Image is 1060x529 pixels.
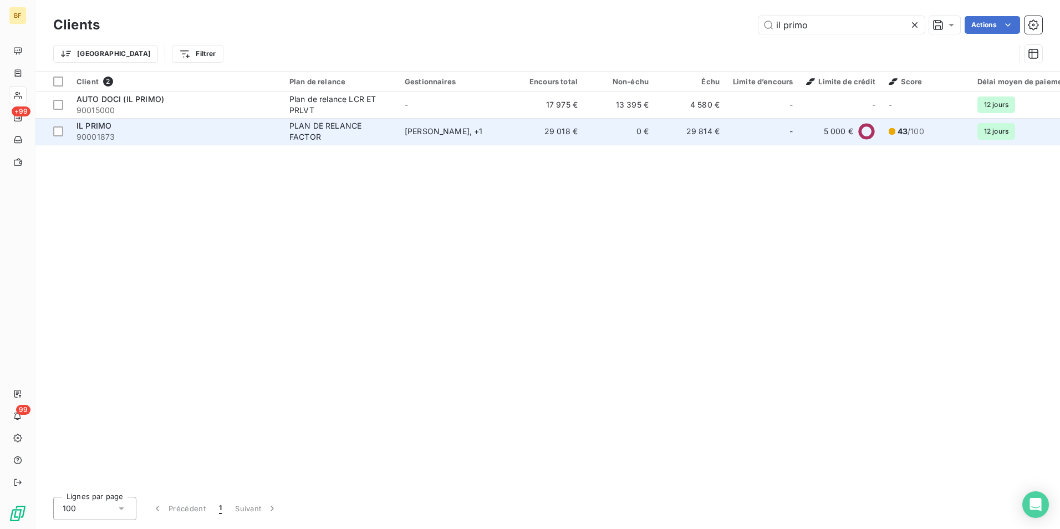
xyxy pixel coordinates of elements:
div: Encours total [520,77,578,86]
span: - [872,99,875,110]
div: Plan de relance LCR ET PRLVT [289,94,391,116]
div: Non-échu [591,77,649,86]
span: AUTO DOCI (IL PRIMO) [77,94,164,104]
span: 12 jours [977,123,1015,140]
td: 13 395 € [584,91,655,118]
div: Gestionnaires [405,77,507,86]
button: 1 [212,497,228,520]
div: Plan de relance [289,77,391,86]
td: 29 814 € [655,118,726,145]
button: Précédent [145,497,212,520]
div: Échu [662,77,720,86]
span: 12 jours [977,96,1015,113]
span: IL PRIMO [77,121,111,130]
span: - [789,99,793,110]
span: 43 [898,126,908,136]
td: 0 € [584,118,655,145]
button: Suivant [228,497,284,520]
input: Rechercher [758,16,925,34]
span: Client [77,77,99,86]
div: PLAN DE RELANCE FACTOR [289,120,391,143]
span: - [405,100,408,109]
span: - [789,126,793,137]
span: 5 000 € [824,126,853,137]
img: Logo LeanPay [9,505,27,522]
button: Actions [965,16,1020,34]
span: Score [889,77,923,86]
span: +99 [12,106,30,116]
span: 1 [219,503,222,514]
td: 17 975 € [513,91,584,118]
div: [PERSON_NAME] , + 1 [405,126,507,137]
button: [GEOGRAPHIC_DATA] [53,45,158,63]
td: 29 018 € [513,118,584,145]
div: Open Intercom Messenger [1022,491,1049,518]
span: 99 [16,405,30,415]
span: - [889,100,892,109]
span: 100 [63,503,76,514]
h3: Clients [53,15,100,35]
span: /100 [898,126,924,137]
span: 90015000 [77,105,276,116]
td: 4 580 € [655,91,726,118]
div: BF [9,7,27,24]
div: Limite d’encours [733,77,793,86]
span: Limite de crédit [806,77,875,86]
button: Filtrer [172,45,223,63]
span: 90001873 [77,131,276,143]
span: 2 [103,77,113,87]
